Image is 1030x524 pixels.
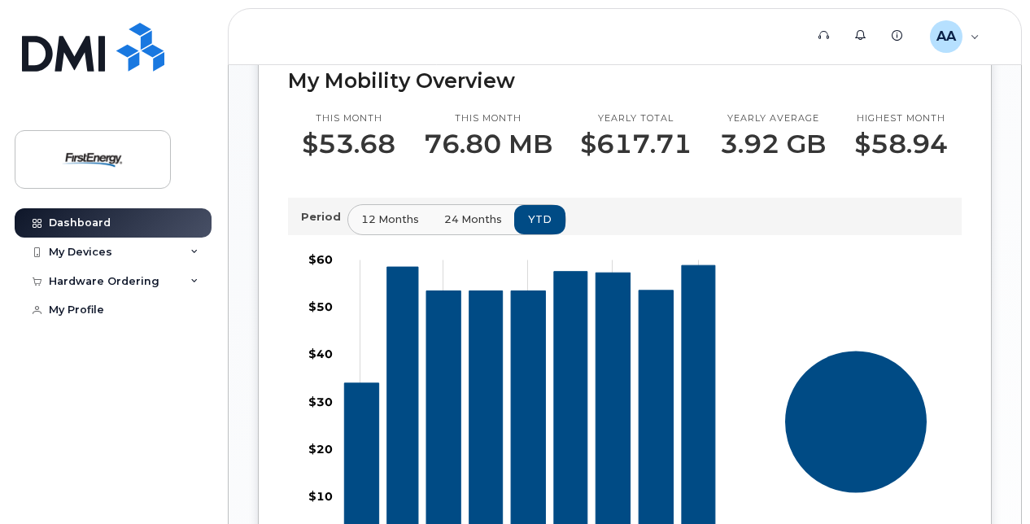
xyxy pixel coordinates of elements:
g: Series [784,350,927,493]
tspan: $40 [308,347,333,361]
p: 76.80 MB [424,129,552,159]
p: $53.68 [302,129,395,159]
p: Highest month [854,112,948,125]
tspan: $20 [308,442,333,456]
tspan: $60 [308,251,333,266]
h2: My Mobility Overview [288,68,962,93]
p: This month [424,112,552,125]
span: 24 months [444,212,502,227]
p: $617.71 [580,129,692,159]
tspan: $10 [308,489,333,504]
p: $58.94 [854,129,948,159]
p: Period [301,209,347,225]
span: 12 months [361,212,419,227]
tspan: $30 [308,394,333,408]
span: AA [936,27,956,46]
p: Yearly average [720,112,826,125]
p: 3.92 GB [720,129,826,159]
div: Akgun, Ahmet [919,20,991,53]
p: Yearly total [580,112,692,125]
iframe: Messenger Launcher [959,453,1018,512]
tspan: $50 [308,299,333,314]
p: This month [302,112,395,125]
